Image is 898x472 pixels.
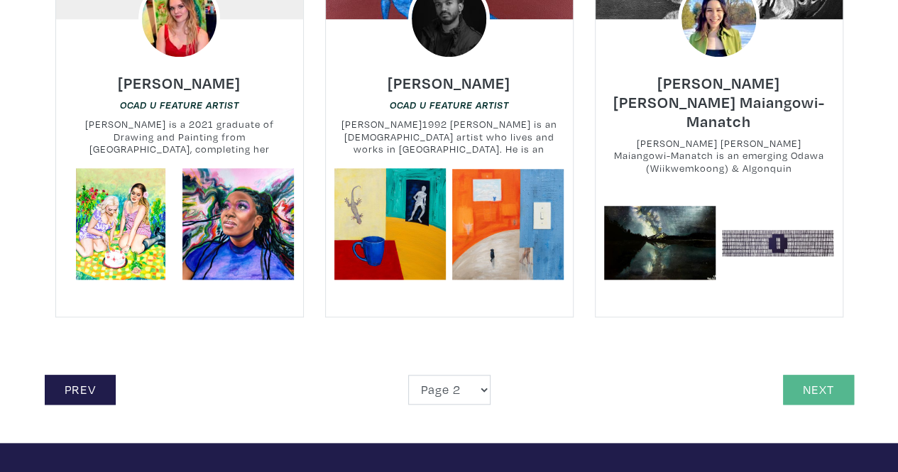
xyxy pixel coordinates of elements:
[120,98,239,111] a: OCAD U Feature Artist
[390,98,509,111] a: OCAD U Feature Artist
[118,73,241,92] h6: [PERSON_NAME]
[390,99,509,111] em: OCAD U Feature Artist
[388,70,510,86] a: [PERSON_NAME]
[120,99,239,111] em: OCAD U Feature Artist
[783,375,854,405] a: Next
[596,73,843,131] h6: [PERSON_NAME] [PERSON_NAME] Maiangowi-Manatch
[45,375,116,405] a: Prev
[388,73,510,92] h6: [PERSON_NAME]
[596,89,843,105] a: [PERSON_NAME] [PERSON_NAME] Maiangowi-Manatch
[56,118,303,155] small: [PERSON_NAME] is a 2021 graduate of Drawing and Painting from [GEOGRAPHIC_DATA], completing her B...
[326,118,573,155] small: [PERSON_NAME]1992 [PERSON_NAME] is an [DEMOGRAPHIC_DATA] artist who lives and works in [GEOGRAPHI...
[118,70,241,86] a: [PERSON_NAME]
[596,137,843,175] small: [PERSON_NAME] [PERSON_NAME] Maiangowi-Manatch is an emerging Odawa (Wiikwemkoong) & Algonquin (Mi...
